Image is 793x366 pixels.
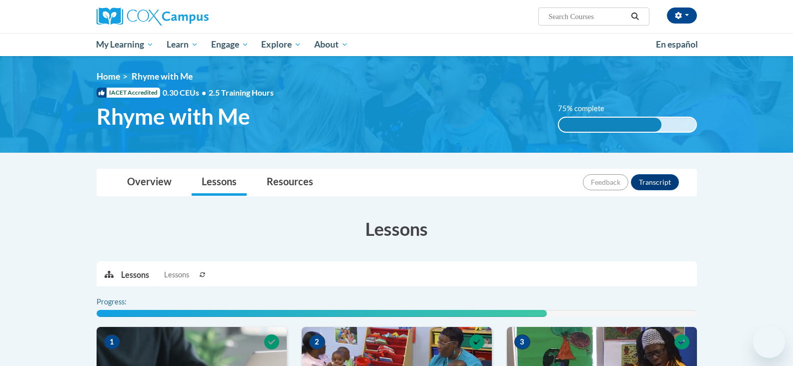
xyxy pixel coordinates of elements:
[132,71,193,82] span: Rhyme with Me
[97,8,287,26] a: Cox Campus
[82,33,712,56] div: Main menu
[257,169,323,196] a: Resources
[97,103,250,130] span: Rhyme with Me
[192,169,247,196] a: Lessons
[90,33,161,56] a: My Learning
[547,11,627,23] input: Search Courses
[753,326,785,358] iframe: Button to launch messaging window
[631,174,679,190] button: Transcript
[559,118,661,132] div: 75% complete
[308,33,355,56] a: About
[209,88,274,97] span: 2.5 Training Hours
[97,8,209,26] img: Cox Campus
[627,11,642,23] button: Search
[314,39,348,51] span: About
[309,334,325,349] span: 2
[164,269,189,280] span: Lessons
[255,33,308,56] a: Explore
[97,296,154,307] label: Progress:
[211,39,249,51] span: Engage
[167,39,198,51] span: Learn
[104,334,120,349] span: 1
[261,39,301,51] span: Explore
[202,88,206,97] span: •
[160,33,205,56] a: Learn
[667,8,697,24] button: Account Settings
[97,216,697,241] h3: Lessons
[97,71,120,82] a: Home
[649,34,704,55] a: En español
[97,88,160,98] span: IACET Accredited
[121,269,149,280] p: Lessons
[117,169,182,196] a: Overview
[583,174,628,190] button: Feedback
[96,39,154,51] span: My Learning
[163,87,209,98] span: 0.30 CEUs
[514,334,530,349] span: 3
[656,39,698,50] span: En español
[558,103,615,114] label: 75% complete
[205,33,255,56] a: Engage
